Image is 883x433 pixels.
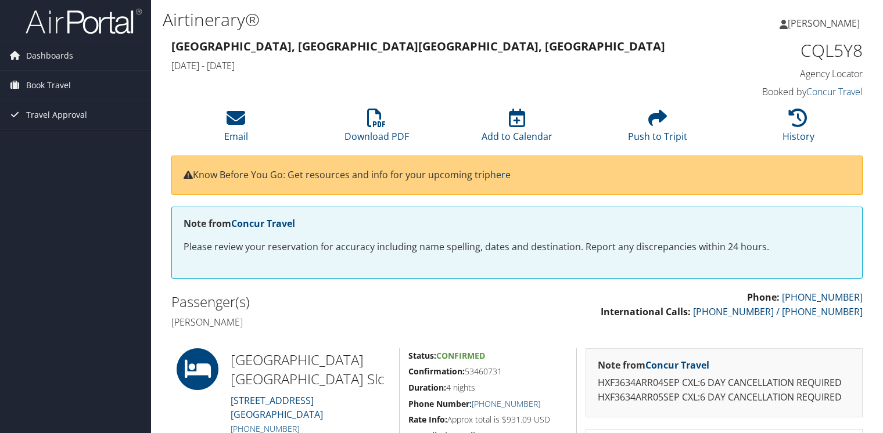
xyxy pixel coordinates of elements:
a: Concur Travel [645,359,709,371]
strong: Note from [598,359,709,371]
strong: [GEOGRAPHIC_DATA], [GEOGRAPHIC_DATA] [GEOGRAPHIC_DATA], [GEOGRAPHIC_DATA] [171,38,665,54]
h1: CQL5Y8 [703,38,863,63]
a: Concur Travel [231,217,295,230]
h4: Booked by [703,85,863,98]
h2: Passenger(s) [171,292,508,312]
span: [PERSON_NAME] [788,17,860,30]
h4: [DATE] - [DATE] [171,59,685,72]
strong: Status: [408,350,436,361]
p: HXF3634ARR04SEP CXL:6 DAY CANCELLATION REQUIRED HXF3634ARR05SEP CXL:6 DAY CANCELLATION REQUIRED [598,376,850,405]
span: Confirmed [436,350,485,361]
a: Push to Tripit [628,115,687,143]
a: [STREET_ADDRESS][GEOGRAPHIC_DATA] [231,394,323,421]
h5: 4 nights [408,382,568,394]
h4: Agency Locator [703,67,863,80]
img: airportal-logo.png [26,8,142,35]
strong: Confirmation: [408,366,465,377]
strong: Rate Info: [408,414,447,425]
a: [PERSON_NAME] [780,6,871,41]
h1: Airtinerary® [163,8,635,32]
a: [PHONE_NUMBER] [472,398,540,409]
a: Add to Calendar [482,115,552,143]
span: Book Travel [26,71,71,100]
p: Please review your reservation for accuracy including name spelling, dates and destination. Repor... [184,240,850,255]
a: here [490,168,511,181]
a: History [783,115,814,143]
h5: 53460731 [408,366,568,377]
h5: Approx total is $931.09 USD [408,414,568,425]
strong: Phone: [747,291,780,304]
strong: Phone Number: [408,398,472,409]
a: Download PDF [344,115,409,143]
strong: Note from [184,217,295,230]
a: Concur Travel [806,85,863,98]
p: Know Before You Go: Get resources and info for your upcoming trip [184,168,850,183]
strong: Duration: [408,382,446,393]
span: Dashboards [26,41,73,70]
a: [PHONE_NUMBER] [782,291,863,304]
h2: [GEOGRAPHIC_DATA] [GEOGRAPHIC_DATA] Slc [231,350,390,389]
span: Travel Approval [26,100,87,129]
h4: [PERSON_NAME] [171,316,508,329]
strong: International Calls: [601,305,691,318]
a: Email [224,115,248,143]
a: [PHONE_NUMBER] / [PHONE_NUMBER] [693,305,863,318]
